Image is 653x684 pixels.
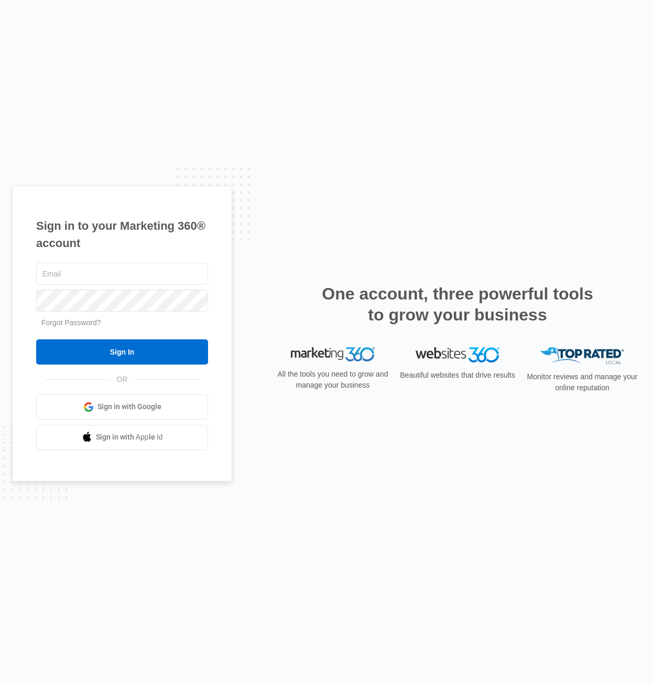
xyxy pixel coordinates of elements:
[399,370,516,381] p: Beautiful websites that drive results
[291,347,375,362] img: Marketing 360
[319,283,596,325] h2: One account, three powerful tools to grow your business
[540,347,624,365] img: Top Rated Local
[274,369,391,391] p: All the tools you need to grow and manage your business
[96,432,163,443] span: Sign in with Apple Id
[36,217,208,252] h1: Sign in to your Marketing 360® account
[36,339,208,365] input: Sign In
[524,371,641,393] p: Monitor reviews and manage your online reputation
[416,347,499,362] img: Websites 360
[97,401,161,412] span: Sign in with Google
[36,425,208,450] a: Sign in with Apple Id
[110,374,135,385] span: OR
[36,394,208,420] a: Sign in with Google
[41,318,101,327] a: Forgot Password?
[36,263,208,285] input: Email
